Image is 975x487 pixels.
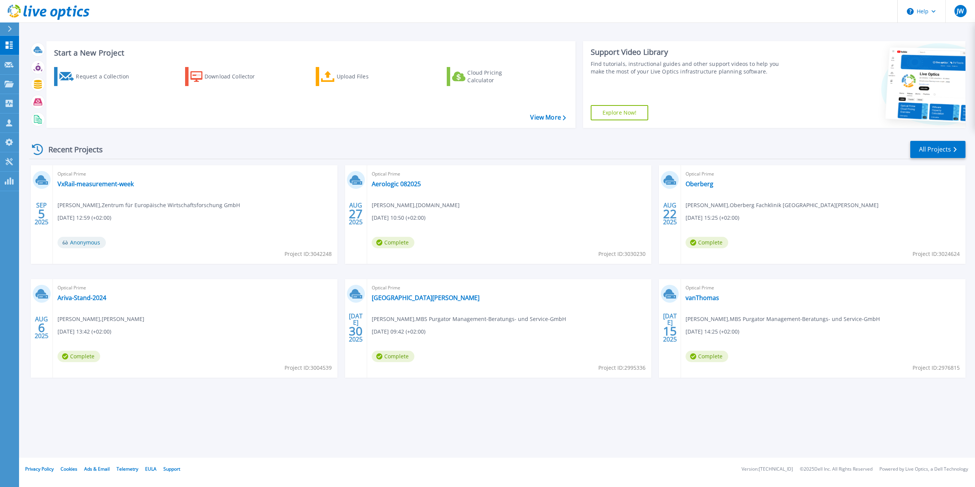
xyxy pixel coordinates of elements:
[372,237,414,248] span: Complete
[686,284,961,292] span: Optical Prime
[686,180,713,188] a: Oberberg
[316,67,401,86] a: Upload Files
[686,214,739,222] span: [DATE] 15:25 (+02:00)
[800,467,873,472] li: © 2025 Dell Inc. All Rights Reserved
[686,294,719,302] a: vanThomas
[663,200,677,228] div: AUG 2025
[372,214,425,222] span: [DATE] 10:50 (+02:00)
[117,466,138,472] a: Telemetry
[54,67,139,86] a: Request a Collection
[163,466,180,472] a: Support
[686,351,728,362] span: Complete
[372,170,647,178] span: Optical Prime
[663,314,677,342] div: [DATE] 2025
[84,466,110,472] a: Ads & Email
[686,237,728,248] span: Complete
[58,315,144,323] span: [PERSON_NAME] , [PERSON_NAME]
[467,69,528,84] div: Cloud Pricing Calculator
[348,314,363,342] div: [DATE] 2025
[663,211,677,217] span: 22
[58,180,134,188] a: VxRail-measurement-week
[61,466,77,472] a: Cookies
[913,250,960,258] span: Project ID: 3024624
[58,284,333,292] span: Optical Prime
[372,284,647,292] span: Optical Prime
[54,49,566,57] h3: Start a New Project
[349,328,363,334] span: 30
[34,200,49,228] div: SEP 2025
[913,364,960,372] span: Project ID: 2976815
[372,201,460,209] span: [PERSON_NAME] , [DOMAIN_NAME]
[205,69,265,84] div: Download Collector
[530,114,566,121] a: View More
[957,8,964,14] span: JW
[58,294,106,302] a: Ariva-Stand-2024
[58,170,333,178] span: Optical Prime
[686,315,880,323] span: [PERSON_NAME] , MBS Purgator Management-Beratungs- und Service-GmbH
[742,467,793,472] li: Version: [TECHNICAL_ID]
[58,327,111,336] span: [DATE] 13:42 (+02:00)
[337,69,398,84] div: Upload Files
[25,466,54,472] a: Privacy Policy
[58,351,100,362] span: Complete
[372,294,480,302] a: [GEOGRAPHIC_DATA][PERSON_NAME]
[447,67,532,86] a: Cloud Pricing Calculator
[58,237,106,248] span: Anonymous
[372,180,421,188] a: Aerologic 082025
[76,69,137,84] div: Request a Collection
[663,328,677,334] span: 15
[686,327,739,336] span: [DATE] 14:25 (+02:00)
[910,141,965,158] a: All Projects
[372,315,566,323] span: [PERSON_NAME] , MBS Purgator Management-Beratungs- und Service-GmbH
[58,201,240,209] span: [PERSON_NAME] , Zentrum für Europäische Wirtschaftsforschung GmbH
[372,327,425,336] span: [DATE] 09:42 (+02:00)
[598,364,646,372] span: Project ID: 2995336
[58,214,111,222] span: [DATE] 12:59 (+02:00)
[38,211,45,217] span: 5
[686,170,961,178] span: Optical Prime
[349,211,363,217] span: 27
[591,47,788,57] div: Support Video Library
[285,364,332,372] span: Project ID: 3004539
[591,60,788,75] div: Find tutorials, instructional guides and other support videos to help you make the most of your L...
[686,201,879,209] span: [PERSON_NAME] , Oberberg Fachklinik [GEOGRAPHIC_DATA][PERSON_NAME]
[285,250,332,258] span: Project ID: 3042248
[29,140,113,159] div: Recent Projects
[185,67,270,86] a: Download Collector
[348,200,363,228] div: AUG 2025
[879,467,968,472] li: Powered by Live Optics, a Dell Technology
[372,351,414,362] span: Complete
[34,314,49,342] div: AUG 2025
[591,105,649,120] a: Explore Now!
[598,250,646,258] span: Project ID: 3030230
[38,324,45,331] span: 6
[145,466,157,472] a: EULA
